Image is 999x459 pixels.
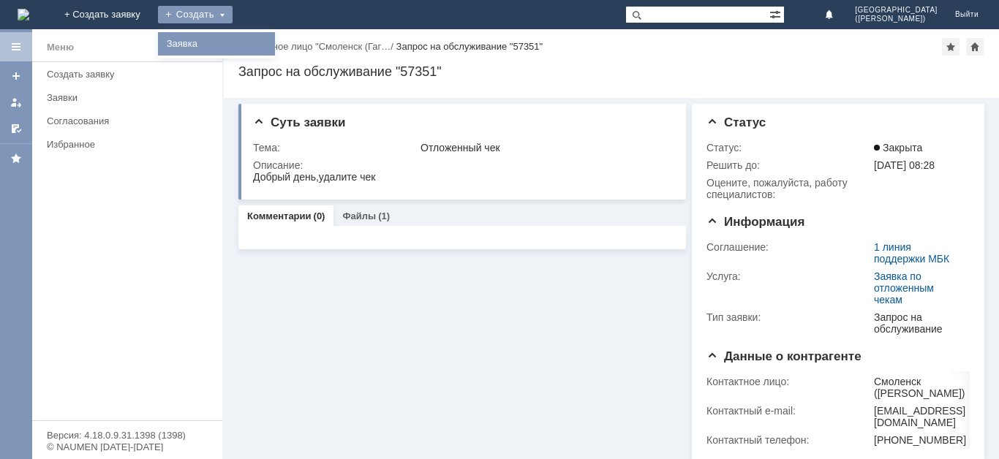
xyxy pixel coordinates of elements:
div: Запрос на обслуживание "57351" [238,64,984,79]
div: Избранное [47,139,197,150]
div: Соглашение: [706,241,871,253]
div: Решить до: [706,159,871,171]
a: Мои согласования [4,117,28,140]
div: Тип заявки: [706,311,871,323]
div: (1) [378,210,390,221]
span: ([PERSON_NAME]) [855,15,938,23]
span: [DATE] 08:28 [874,159,935,171]
a: Создать заявку [4,64,28,88]
div: Меню [47,39,74,56]
div: Услуга: [706,270,871,282]
a: Перейти на домашнюю страницу [18,9,29,20]
div: Создать заявку [47,69,214,80]
div: Тема: [253,142,418,153]
div: Запрос на обслуживание "57351" [396,41,543,52]
span: Суть заявки [253,115,345,129]
span: Закрыта [874,142,922,153]
div: Сделать домашней страницей [966,38,984,56]
div: Запрос на обслуживание [874,311,964,335]
a: Согласования [41,110,219,132]
span: Статус [706,115,766,129]
div: Создать [158,6,233,23]
div: [EMAIL_ADDRESS][DOMAIN_NAME] [874,405,966,428]
div: (0) [314,210,325,221]
span: Расширенный поиск [769,7,784,20]
img: logo [18,9,29,20]
a: Мои заявки [4,91,28,114]
div: Заявки [47,92,214,103]
a: Контактное лицо "Смоленск (Гаг… [238,41,391,52]
div: Описание: [253,159,670,171]
div: Oцените, пожалуйста, работу специалистов: [706,177,871,200]
div: Отложенный чек [421,142,667,153]
span: Информация [706,215,804,229]
div: Контактное лицо: [706,376,871,387]
div: Контактный телефон: [706,434,871,446]
div: © NAUMEN [DATE]-[DATE] [47,442,208,452]
a: Файлы [342,210,376,221]
span: Данные о контрагенте [706,349,862,363]
span: [GEOGRAPHIC_DATA] [855,6,938,15]
div: [PHONE_NUMBER] [874,434,966,446]
div: / [238,41,396,52]
a: Создать заявку [41,63,219,86]
div: Согласования [47,115,214,126]
div: Версия: 4.18.0.9.31.1398 (1398) [47,430,208,440]
a: Комментарии [247,210,312,221]
a: Заявка [161,35,272,53]
a: Заявки [41,86,219,109]
div: Добавить в избранное [942,38,960,56]
div: Смоленск ([PERSON_NAME]) [874,376,966,399]
div: Статус: [706,142,871,153]
a: Заявка по отложенным чекам [874,270,934,306]
div: Контактный e-mail: [706,405,871,417]
a: 1 линия поддержки МБК [874,241,949,265]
